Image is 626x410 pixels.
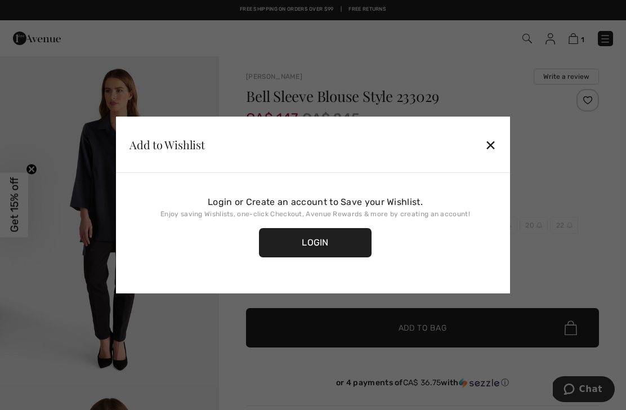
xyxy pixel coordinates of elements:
span: Chat [26,8,50,18]
div: ✕ [485,133,497,157]
div: Login or Create an account to Save your Wishlist. [143,195,488,209]
div: Add to Wishlist [129,139,205,150]
div: Login [259,228,372,257]
div: Enjoy saving Wishlists, one-click Checkout, Avenue Rewards & more by creating an account! [143,209,488,219]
